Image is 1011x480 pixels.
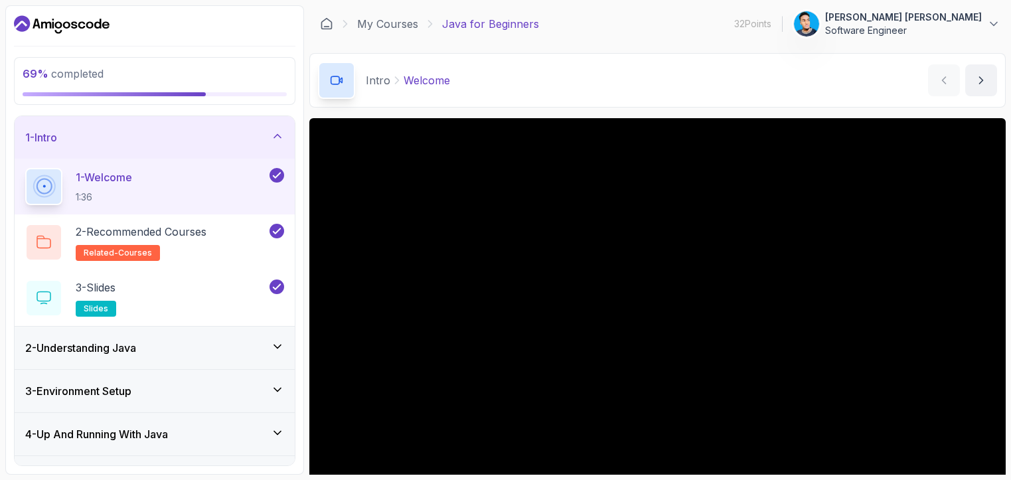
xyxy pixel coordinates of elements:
[76,224,206,240] p: 2 - Recommended Courses
[793,11,1000,37] button: user profile image[PERSON_NAME] [PERSON_NAME]Software Engineer
[15,327,295,369] button: 2-Understanding Java
[357,16,418,32] a: My Courses
[25,224,284,261] button: 2-Recommended Coursesrelated-courses
[928,64,960,96] button: previous content
[320,17,333,31] a: Dashboard
[965,64,997,96] button: next content
[84,248,152,258] span: related-courses
[825,24,982,37] p: Software Engineer
[404,72,450,88] p: Welcome
[25,340,136,356] h3: 2 - Understanding Java
[76,280,116,295] p: 3 - Slides
[734,17,771,31] p: 32 Points
[25,168,284,205] button: 1-Welcome1:36
[25,280,284,317] button: 3-Slidesslides
[825,11,982,24] p: [PERSON_NAME] [PERSON_NAME]
[23,67,48,80] span: 69 %
[15,413,295,455] button: 4-Up And Running With Java
[23,67,104,80] span: completed
[442,16,539,32] p: Java for Beginners
[794,11,819,37] img: user profile image
[15,370,295,412] button: 3-Environment Setup
[76,169,132,185] p: 1 - Welcome
[84,303,108,314] span: slides
[25,383,131,399] h3: 3 - Environment Setup
[76,191,132,204] p: 1:36
[25,129,57,145] h3: 1 - Intro
[14,14,110,35] a: Dashboard
[15,116,295,159] button: 1-Intro
[366,72,390,88] p: Intro
[25,426,168,442] h3: 4 - Up And Running With Java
